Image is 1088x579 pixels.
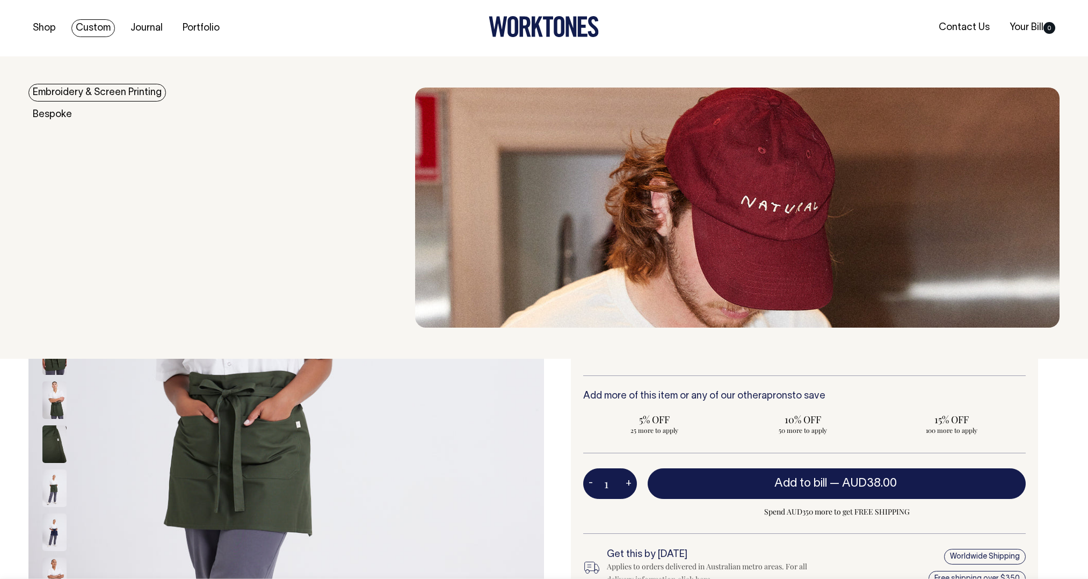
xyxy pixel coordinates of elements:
a: Portfolio [178,19,224,37]
span: AUD38.00 [842,478,897,489]
img: olive [42,425,67,463]
input: 5% OFF 25 more to apply [583,410,726,438]
span: 100 more to apply [886,426,1017,435]
button: - [583,473,598,495]
a: aprons [761,392,792,401]
span: 10% OFF [737,413,869,426]
button: + [620,473,637,495]
button: Add to bill —AUD38.00 [648,468,1026,498]
a: Custom [71,19,115,37]
span: — [830,478,900,489]
img: embroidery & Screen Printing [415,88,1060,328]
span: 50 more to apply [737,426,869,435]
span: 0 [1043,22,1055,34]
a: Contact Us [934,19,994,37]
a: Your Bill0 [1005,19,1060,37]
span: 25 more to apply [589,426,720,435]
span: 5% OFF [589,413,720,426]
img: olive [42,469,67,507]
input: 15% OFF 100 more to apply [880,410,1022,438]
h6: Add more of this item or any of our other to save [583,391,1026,402]
span: Add to bill [774,478,827,489]
a: Bespoke [28,106,76,124]
img: dark-navy [42,513,67,551]
span: 15% OFF [886,413,1017,426]
input: 10% OFF 50 more to apply [732,410,874,438]
a: Journal [126,19,167,37]
h6: Get this by [DATE] [607,549,825,560]
img: olive [42,381,67,419]
a: Embroidery & Screen Printing [28,84,166,102]
a: Shop [28,19,60,37]
span: Spend AUD350 more to get FREE SHIPPING [648,505,1026,518]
